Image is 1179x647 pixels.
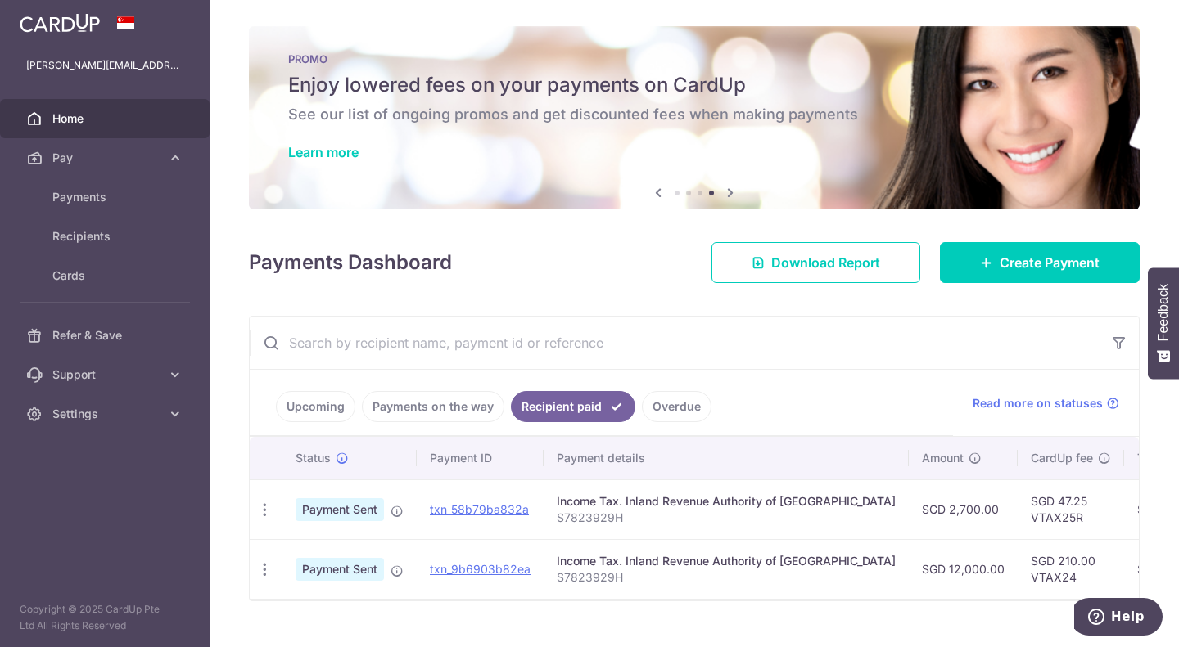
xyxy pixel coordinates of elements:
[909,539,1018,599] td: SGD 12,000.00
[557,510,896,526] p: S7823929H
[250,317,1100,369] input: Search by recipient name, payment id or reference
[557,493,896,510] div: Income Tax. Inland Revenue Authority of [GEOGRAPHIC_DATA]
[544,437,909,479] th: Payment details
[922,450,964,466] span: Amount
[1031,450,1093,466] span: CardUp fee
[417,437,544,479] th: Payment ID
[52,110,160,127] span: Home
[296,558,384,581] span: Payment Sent
[1000,253,1100,272] span: Create Payment
[52,327,160,344] span: Refer & Save
[26,57,183,74] p: [PERSON_NAME][EMAIL_ADDRESS][DOMAIN_NAME]
[642,391,711,422] a: Overdue
[52,406,160,422] span: Settings
[430,502,529,516] a: txn_58b79ba832a
[288,144,359,160] a: Learn more
[249,26,1140,209] img: Latest Promos banner
[249,248,452,277] h4: Payments Dashboard
[511,391,635,422] a: Recipient paid
[909,479,1018,539] td: SGD 2,700.00
[557,553,896,569] div: Income Tax. Inland Revenue Authority of [GEOGRAPHIC_DATA]
[288,105,1100,124] h6: See our list of ongoing promos and get discounted fees when making payments
[52,150,160,166] span: Pay
[430,562,531,576] a: txn_9b6903b82ea
[52,189,160,205] span: Payments
[1156,284,1171,341] span: Feedback
[288,72,1100,98] h5: Enjoy lowered fees on your payments on CardUp
[973,395,1103,411] span: Read more on statuses
[940,242,1140,283] a: Create Payment
[362,391,504,422] a: Payments on the way
[52,267,160,284] span: Cards
[52,366,160,383] span: Support
[20,13,100,33] img: CardUp
[1018,539,1124,599] td: SGD 210.00 VTAX24
[296,450,331,466] span: Status
[288,52,1100,65] p: PROMO
[276,391,355,422] a: Upcoming
[557,569,896,586] p: S7823929H
[296,498,384,521] span: Payment Sent
[771,253,880,272] span: Download Report
[711,242,920,283] a: Download Report
[52,228,160,245] span: Recipients
[1074,598,1163,639] iframe: Opens a widget where you can find more information
[1148,267,1179,379] button: Feedback - Show survey
[1018,479,1124,539] td: SGD 47.25 VTAX25R
[973,395,1119,411] a: Read more on statuses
